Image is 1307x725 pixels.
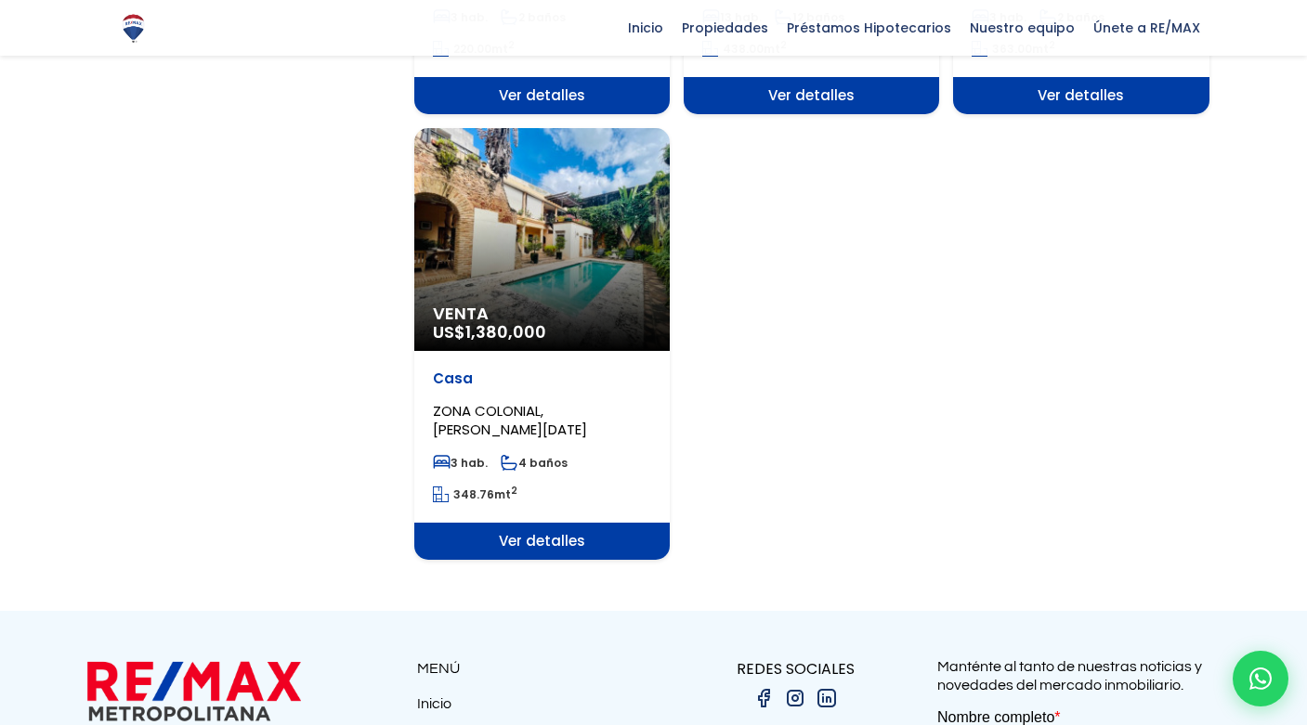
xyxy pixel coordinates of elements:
[511,484,517,498] sup: 2
[433,304,651,323] span: Venta
[433,320,546,343] span: US$
[433,455,488,471] span: 3 hab.
[937,657,1221,694] p: Manténte al tanto de nuestras noticias y novedades del mercado inmobiliario.
[414,77,670,114] span: Ver detalles
[87,657,301,725] img: remax metropolitana logo
[1084,14,1209,42] span: Únete a RE/MAX
[778,14,961,42] span: Préstamos Hipotecarios
[501,455,568,471] span: 4 baños
[414,523,670,560] span: Ver detalles
[784,687,806,709] img: instagram.png
[619,14,673,42] span: Inicio
[752,687,775,709] img: facebook.png
[684,77,939,114] span: Ver detalles
[654,657,937,680] p: REDES SOCIALES
[433,486,517,502] span: mt
[453,486,494,502] span: 348.76
[816,687,838,709] img: linkedin.png
[953,77,1209,114] span: Ver detalles
[433,369,651,388] p: Casa
[673,14,778,42] span: Propiedades
[465,320,546,343] span: 1,380,000
[961,14,1084,42] span: Nuestro equipo
[117,12,150,45] img: Logo de REMAX
[433,401,587,439] span: ZONA COLONIAL, [PERSON_NAME][DATE]
[417,694,654,722] a: Inicio
[414,128,670,560] a: Venta US$1,380,000 Casa ZONA COLONIAL, [PERSON_NAME][DATE] 3 hab. 4 baños 348.76mt2 Ver detalles
[417,657,654,680] p: MENÚ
